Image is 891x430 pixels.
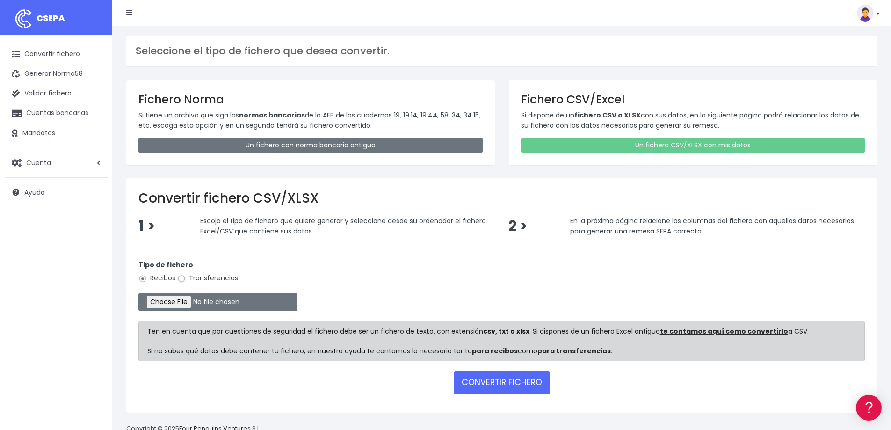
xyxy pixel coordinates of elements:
a: Información general [9,80,178,94]
h3: Fichero Norma [138,93,483,106]
button: Contáctanos [9,250,178,267]
a: para transferencias [537,346,611,356]
p: Si dispone de un con sus datos, en la siguiente página podrá relacionar los datos de su fichero c... [521,110,865,131]
h3: Fichero CSV/Excel [521,93,865,106]
div: Ten en cuenta que por cuestiones de seguridad el fichero debe ser un fichero de texto, con extens... [138,321,865,361]
span: Ayuda [24,188,45,197]
a: Formatos [9,118,178,133]
span: Cuenta [26,158,51,167]
a: POWERED BY ENCHANT [129,270,180,278]
a: Cuenta [5,153,108,173]
a: para recibos [472,346,518,356]
div: Facturación [9,186,178,195]
h3: Seleccione el tipo de fichero que desea convertir. [136,45,868,57]
img: profile [857,5,874,22]
a: te contamos aquí como convertirlo [660,327,788,336]
img: logo [12,7,35,30]
a: Generar Norma58 [5,64,108,84]
a: Mandatos [5,124,108,143]
a: Un fichero CSV/XLSX con mis datos [521,138,865,153]
strong: normas bancarias [239,110,305,120]
span: CSEPA [36,12,65,24]
a: Perfiles de empresas [9,162,178,176]
div: Convertir ficheros [9,103,178,112]
a: Problemas habituales [9,133,178,147]
p: Si tiene un archivo que siga las de la AEB de los cuadernos 19, 19.14, 19.44, 58, 34, 34.15, etc.... [138,110,483,131]
div: Información general [9,65,178,74]
h2: Convertir fichero CSV/XLSX [138,190,865,206]
span: Escoja el tipo de fichero que quiere generar y seleccione desde su ordenador el fichero Excel/CSV... [200,216,486,236]
span: 2 > [508,216,528,236]
a: Validar fichero [5,84,108,103]
a: Cuentas bancarias [5,103,108,123]
a: Videotutoriales [9,147,178,162]
button: CONVERTIR FICHERO [454,371,550,394]
a: Convertir fichero [5,44,108,64]
span: 1 > [138,216,155,236]
label: Transferencias [177,273,238,283]
strong: Tipo de fichero [138,260,193,270]
span: En la próxima página relacione las columnas del fichero con aquellos datos necesarios para genera... [570,216,854,236]
a: General [9,201,178,215]
strong: csv, txt o xlsx [483,327,529,336]
a: Un fichero con norma bancaria antiguo [138,138,483,153]
a: API [9,239,178,254]
div: Programadores [9,225,178,233]
strong: fichero CSV o XLSX [574,110,641,120]
a: Ayuda [5,182,108,202]
label: Recibos [138,273,175,283]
